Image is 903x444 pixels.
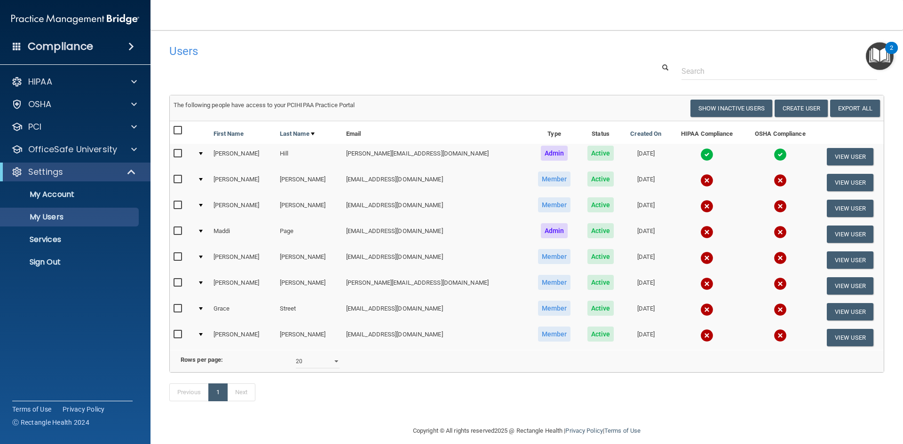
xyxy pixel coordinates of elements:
td: Page [276,221,342,247]
td: [PERSON_NAME] [210,195,276,221]
td: [EMAIL_ADDRESS][DOMAIN_NAME] [342,325,529,350]
p: My Account [6,190,135,199]
img: tick.e7d51cea.svg [774,148,787,161]
td: [PERSON_NAME] [210,247,276,273]
span: The following people have access to your PCIHIPAA Practice Portal [174,101,355,109]
button: View User [827,277,873,295]
th: HIPAA Compliance [670,121,744,144]
button: Show Inactive Users [690,100,772,117]
td: [DATE] [622,170,670,195]
img: cross.ca9f0e7f.svg [774,226,787,239]
span: Member [538,249,571,264]
img: cross.ca9f0e7f.svg [700,200,713,213]
span: Member [538,275,571,290]
div: 2 [890,48,893,60]
td: [PERSON_NAME][EMAIL_ADDRESS][DOMAIN_NAME] [342,144,529,170]
th: Status [579,121,622,144]
a: Last Name [280,128,315,140]
span: Admin [541,223,568,238]
a: 1 [208,383,228,401]
td: Grace [210,299,276,325]
p: OfficeSafe University [28,144,117,155]
td: [PERSON_NAME] [210,170,276,195]
button: View User [827,148,873,165]
span: Active [587,327,614,342]
button: Open Resource Center, 2 new notifications [866,42,894,70]
span: Active [587,197,614,212]
a: OfficeSafe University [11,144,137,155]
img: cross.ca9f0e7f.svg [700,251,713,265]
img: cross.ca9f0e7f.svg [700,174,713,187]
h4: Users [169,45,580,57]
td: [DATE] [622,195,670,221]
td: [EMAIL_ADDRESS][DOMAIN_NAME] [342,247,529,273]
h4: Compliance [28,40,93,53]
a: Privacy Policy [565,427,602,434]
button: View User [827,303,873,320]
span: Active [587,171,614,187]
img: cross.ca9f0e7f.svg [774,251,787,265]
td: [PERSON_NAME] [276,247,342,273]
p: OSHA [28,99,52,110]
b: Rows per page: [181,356,223,363]
p: My Users [6,212,135,222]
span: Active [587,275,614,290]
a: Settings [11,166,136,178]
td: [DATE] [622,221,670,247]
td: [EMAIL_ADDRESS][DOMAIN_NAME] [342,195,529,221]
th: Type [529,121,579,144]
img: cross.ca9f0e7f.svg [700,277,713,290]
span: Active [587,249,614,264]
img: PMB logo [11,10,139,29]
img: cross.ca9f0e7f.svg [700,226,713,239]
a: Privacy Policy [63,405,105,414]
img: cross.ca9f0e7f.svg [774,303,787,316]
span: Active [587,301,614,316]
p: PCI [28,121,41,132]
td: [PERSON_NAME] [276,325,342,350]
td: [PERSON_NAME] [276,170,342,195]
td: [DATE] [622,247,670,273]
a: Terms of Use [604,427,641,434]
p: Settings [28,166,63,178]
td: [EMAIL_ADDRESS][DOMAIN_NAME] [342,170,529,195]
span: Member [538,171,571,187]
td: [PERSON_NAME] [276,273,342,299]
td: [DATE] [622,299,670,325]
td: [PERSON_NAME][EMAIL_ADDRESS][DOMAIN_NAME] [342,273,529,299]
img: cross.ca9f0e7f.svg [774,277,787,290]
td: Street [276,299,342,325]
a: Terms of Use [12,405,51,414]
a: Previous [169,383,209,401]
button: View User [827,200,873,217]
th: Email [342,121,529,144]
td: Maddi [210,221,276,247]
button: View User [827,251,873,269]
td: [PERSON_NAME] [210,144,276,170]
img: cross.ca9f0e7f.svg [774,174,787,187]
td: [EMAIL_ADDRESS][DOMAIN_NAME] [342,299,529,325]
span: Admin [541,146,568,161]
td: [DATE] [622,325,670,350]
a: Created On [630,128,661,140]
th: OSHA Compliance [744,121,816,144]
span: Ⓒ Rectangle Health 2024 [12,418,89,427]
span: Member [538,327,571,342]
iframe: Drift Widget Chat Controller [740,377,892,415]
p: HIPAA [28,76,52,87]
a: Export All [830,100,880,117]
td: Hill [276,144,342,170]
button: View User [827,174,873,191]
img: cross.ca9f0e7f.svg [774,329,787,342]
span: Active [587,146,614,161]
span: Active [587,223,614,238]
img: cross.ca9f0e7f.svg [700,329,713,342]
button: View User [827,329,873,346]
td: [EMAIL_ADDRESS][DOMAIN_NAME] [342,221,529,247]
a: First Name [214,128,244,140]
button: View User [827,226,873,243]
img: tick.e7d51cea.svg [700,148,713,161]
td: [PERSON_NAME] [276,195,342,221]
button: Create User [775,100,828,117]
input: Search [681,62,877,80]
